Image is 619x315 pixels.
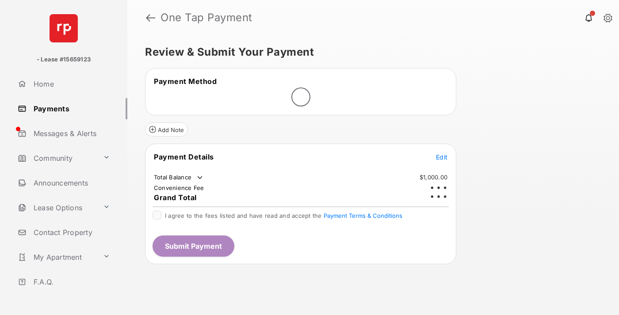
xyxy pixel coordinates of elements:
[153,184,205,192] td: Convenience Fee
[160,12,252,23] strong: One Tap Payment
[14,73,127,95] a: Home
[14,271,127,292] a: F.A.Q.
[436,152,447,161] button: Edit
[154,77,217,86] span: Payment Method
[165,212,402,219] span: I agree to the fees listed and have read and accept the
[14,172,127,194] a: Announcements
[14,247,99,268] a: My Apartment
[145,47,594,57] h5: Review & Submit Your Payment
[419,173,448,181] td: $1,000.00
[153,173,204,182] td: Total Balance
[37,55,91,64] p: - Lease #15659123
[153,235,234,257] button: Submit Payment
[14,222,127,243] a: Contact Property
[14,123,127,144] a: Messages & Alerts
[154,193,197,202] span: Grand Total
[324,212,402,219] button: I agree to the fees listed and have read and accept the
[14,197,99,218] a: Lease Options
[14,148,99,169] a: Community
[14,98,127,119] a: Payments
[154,152,214,161] span: Payment Details
[50,14,78,42] img: svg+xml;base64,PHN2ZyB4bWxucz0iaHR0cDovL3d3dy53My5vcmcvMjAwMC9zdmciIHdpZHRoPSI2NCIgaGVpZ2h0PSI2NC...
[145,122,188,137] button: Add Note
